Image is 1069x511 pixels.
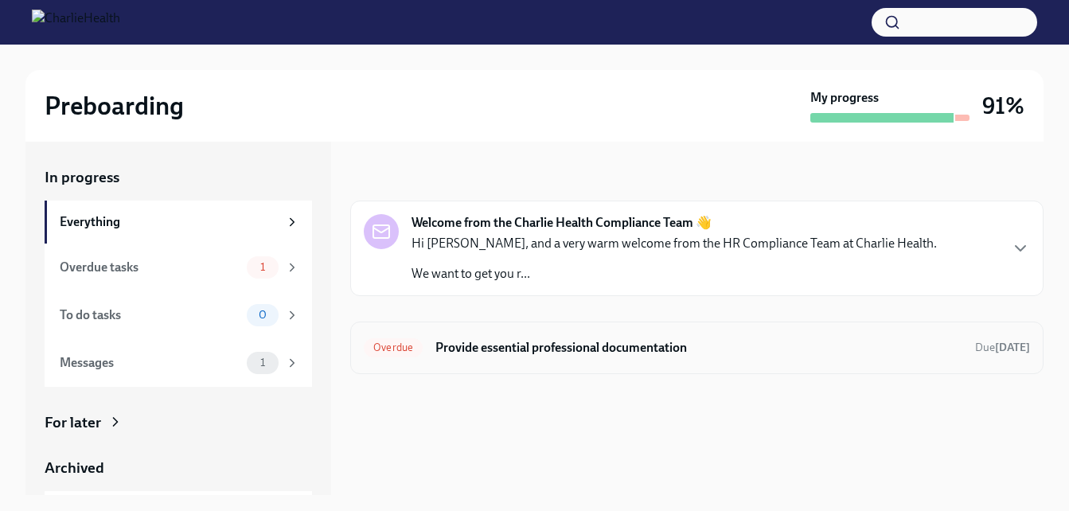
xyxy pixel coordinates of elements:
[975,341,1030,354] span: Due
[45,90,184,122] h2: Preboarding
[810,89,879,107] strong: My progress
[412,214,712,232] strong: Welcome from the Charlie Health Compliance Team 👋
[45,167,312,188] a: In progress
[350,167,425,188] div: In progress
[45,412,101,433] div: For later
[45,201,312,244] a: Everything
[364,341,423,353] span: Overdue
[435,339,962,357] h6: Provide essential professional documentation
[45,412,312,433] a: For later
[45,291,312,339] a: To do tasks0
[45,339,312,387] a: Messages1
[995,341,1030,354] strong: [DATE]
[412,265,937,283] p: We want to get you r...
[32,10,120,35] img: CharlieHealth
[249,309,276,321] span: 0
[60,259,240,276] div: Overdue tasks
[45,244,312,291] a: Overdue tasks1
[251,357,275,369] span: 1
[982,92,1024,120] h3: 91%
[60,354,240,372] div: Messages
[412,235,937,252] p: Hi [PERSON_NAME], and a very warm welcome from the HR Compliance Team at Charlie Health.
[60,213,279,231] div: Everything
[364,335,1030,361] a: OverdueProvide essential professional documentationDue[DATE]
[45,458,312,478] a: Archived
[60,306,240,324] div: To do tasks
[975,340,1030,355] span: August 5th, 2025 08:00
[251,261,275,273] span: 1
